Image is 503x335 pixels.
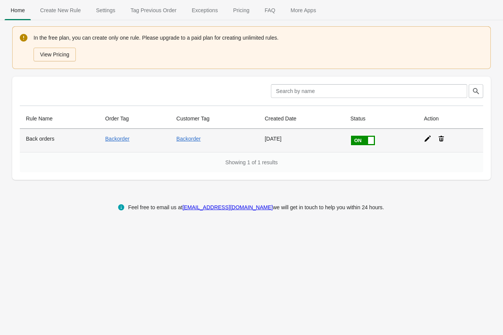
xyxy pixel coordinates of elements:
[259,109,344,129] th: Created Date
[34,33,483,62] div: In the free plan, you can create only one rule. Please upgrade to a paid plan for creating unlimi...
[284,3,322,17] span: More Apps
[3,0,32,20] button: Home
[99,109,170,129] th: Order Tag
[90,3,122,17] span: Settings
[418,109,483,129] th: Action
[186,3,224,17] span: Exceptions
[20,109,99,129] th: Rule Name
[32,0,88,20] button: Create_New_Rule
[5,3,31,17] span: Home
[20,129,99,152] th: Back orders
[125,3,183,17] span: Tag Previous Order
[88,0,123,20] button: Settings
[344,109,418,129] th: Status
[34,48,76,61] button: View Pricing
[227,3,256,17] span: Pricing
[34,3,87,17] span: Create New Rule
[183,204,273,210] a: [EMAIL_ADDRESS][DOMAIN_NAME]
[128,203,384,212] div: Feel free to email us at we will get in touch to help you within 24 hours.
[271,84,467,98] input: Search by name
[259,129,344,152] td: [DATE]
[20,152,483,172] div: Showing 1 of 1 results
[258,3,281,17] span: FAQ
[105,136,130,142] a: Backorder
[176,136,201,142] a: Backorder
[170,109,259,129] th: Customer Tag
